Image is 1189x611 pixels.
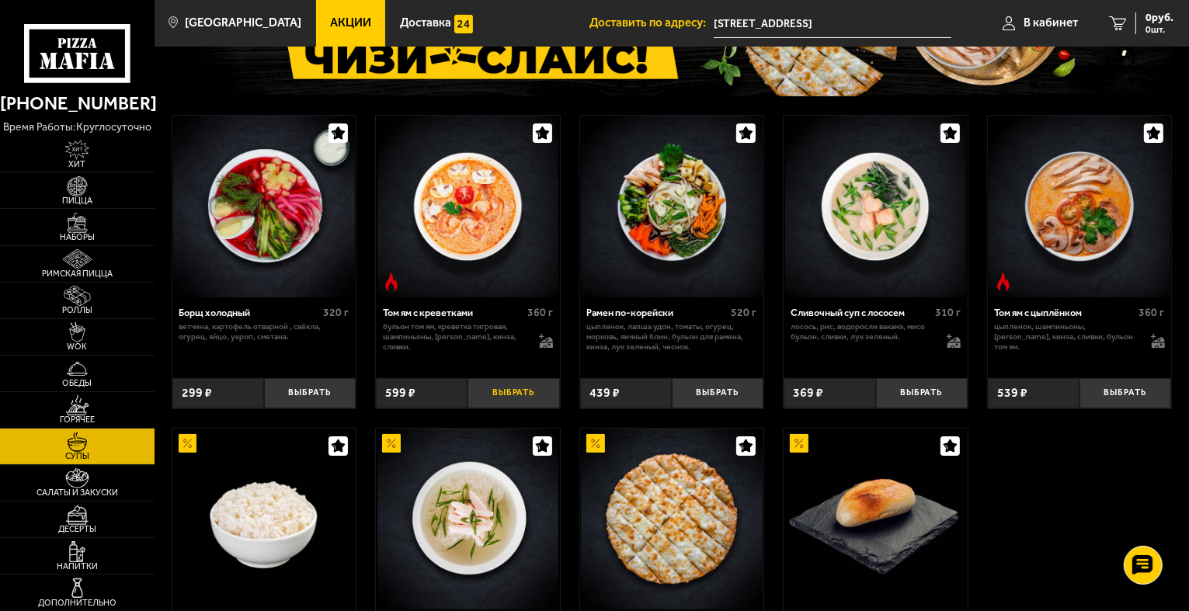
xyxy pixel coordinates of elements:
a: Острое блюдоТом ям с креветками [376,116,560,297]
img: Булочка пшеничная [785,429,967,610]
div: Том ям с креветками [383,307,523,318]
button: Выбрать [672,378,763,408]
a: Рамен по-корейски [580,116,764,297]
span: 320 г [323,306,349,319]
a: АкционныйЧизи слайс [580,429,764,610]
img: Акционный [179,434,197,453]
span: 0 руб. [1146,12,1173,23]
span: 369 ₽ [793,387,823,399]
input: Ваш адрес доставки [714,9,951,38]
span: 299 ₽ [182,387,212,399]
img: Чизи слайс [581,429,763,610]
img: Акционный [790,434,808,453]
img: Куриный суп [377,429,559,610]
button: Выбрать [468,378,559,408]
img: Акционный [382,434,401,453]
button: Выбрать [1079,378,1171,408]
div: Том ям с цыплёнком [994,307,1135,318]
img: Рис отварной [173,429,355,610]
a: Острое блюдоТом ям с цыплёнком [988,116,1172,297]
img: Борщ холодный [173,116,355,297]
img: Том ям с цыплёнком [989,116,1170,297]
span: 360 г [1139,306,1165,319]
span: [GEOGRAPHIC_DATA] [185,17,301,29]
img: Рамен по-корейски [581,116,763,297]
img: Сливочный суп с лососем [785,116,967,297]
span: Доставка [400,17,451,29]
span: 310 г [935,306,961,319]
span: Акции [330,17,371,29]
p: цыпленок, шампиньоны, [PERSON_NAME], кинза, сливки, бульон том ям. [994,322,1138,352]
p: ветчина, картофель отварной , свёкла, огурец, яйцо, укроп, сметана. [179,322,349,342]
a: Борщ холодный [172,116,356,297]
div: Сливочный суп с лососем [791,307,931,318]
span: 599 ₽ [385,387,415,399]
img: Том ям с креветками [377,116,559,297]
img: Острое блюдо [994,273,1013,291]
img: Острое блюдо [382,273,401,291]
div: Рамен по-корейски [586,307,727,318]
p: цыпленок, лапша удон, томаты, огурец, морковь, яичный блин, бульон для рамена, кинза, лук зеленый... [586,322,756,352]
a: АкционныйКуриный суп [376,429,560,610]
span: 439 ₽ [589,387,620,399]
span: 0 шт. [1146,25,1173,34]
img: 15daf4d41897b9f0e9f617042186c801.svg [454,15,473,33]
button: Выбрать [264,378,356,408]
span: 539 ₽ [997,387,1027,399]
button: Выбрать [876,378,968,408]
a: АкционныйРис отварной [172,429,356,610]
span: 360 г [527,306,553,319]
span: В кабинет [1024,17,1078,29]
span: улица Сикейроса, 21к3 [714,9,951,38]
a: АкционныйБулочка пшеничная [784,429,968,610]
p: лосось, рис, водоросли вакамэ, мисо бульон, сливки, лук зеленый. [791,322,934,342]
a: Сливочный суп с лососем [784,116,968,297]
span: Доставить по адресу: [589,17,714,29]
img: Акционный [586,434,605,453]
span: 520 г [732,306,757,319]
div: Борщ холодный [179,307,319,318]
p: бульон том ям, креветка тигровая, шампиньоны, [PERSON_NAME], кинза, сливки. [383,322,527,352]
